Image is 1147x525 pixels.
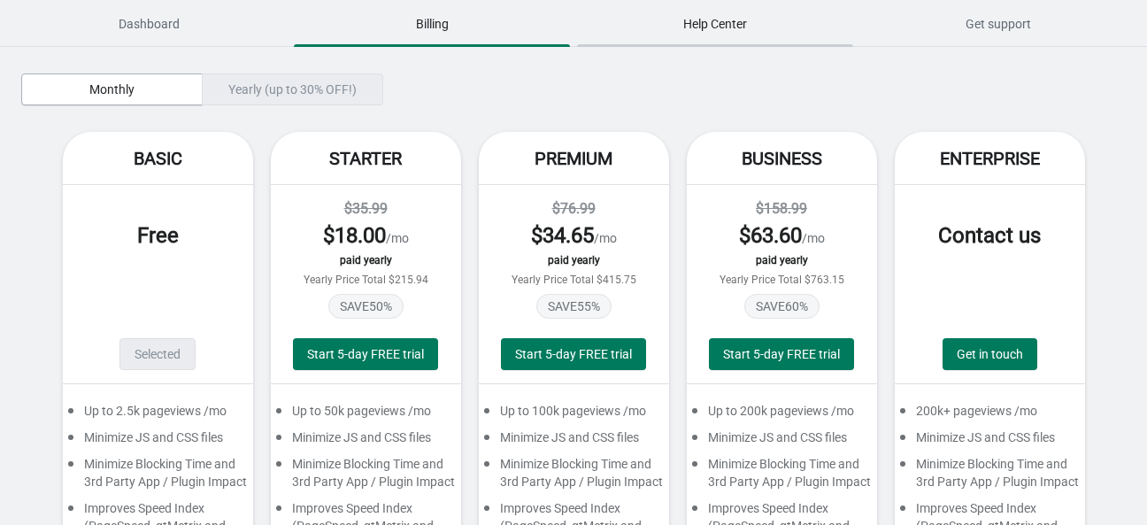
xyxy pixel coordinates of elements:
[687,132,877,185] div: Business
[289,198,443,220] div: $35.99
[293,338,438,370] button: Start 5-day FREE trial
[21,73,203,105] button: Monthly
[531,223,594,248] span: $ 34.65
[687,455,877,499] div: Minimize Blocking Time and 3rd Party App / Plugin Impact
[687,402,877,428] div: Up to 200k pageviews /mo
[89,82,135,97] span: Monthly
[328,294,404,319] span: SAVE 50 %
[739,223,802,248] span: $ 63.60
[271,455,461,499] div: Minimize Blocking Time and 3rd Party App / Plugin Impact
[860,8,1136,40] span: Get support
[271,132,461,185] div: Starter
[895,132,1085,185] div: Enterprise
[497,221,651,250] div: /mo
[63,402,253,428] div: Up to 2.5k pageviews /mo
[11,8,287,40] span: Dashboard
[271,402,461,428] div: Up to 50k pageviews /mo
[497,198,651,220] div: $76.99
[895,428,1085,455] div: Minimize JS and CSS files
[744,294,820,319] span: SAVE 60 %
[704,198,859,220] div: $158.99
[938,223,1041,248] span: Contact us
[687,428,877,455] div: Minimize JS and CSS files
[704,254,859,266] div: paid yearly
[323,223,386,248] span: $ 18.00
[515,347,632,361] span: Start 5-day FREE trial
[63,428,253,455] div: Minimize JS and CSS files
[7,1,290,47] button: Dashboard
[289,274,443,286] div: Yearly Price Total $215.94
[497,274,651,286] div: Yearly Price Total $415.75
[497,254,651,266] div: paid yearly
[577,8,853,40] span: Help Center
[895,402,1085,428] div: 200k+ pageviews /mo
[943,338,1037,370] a: Get in touch
[479,132,669,185] div: Premium
[704,274,859,286] div: Yearly Price Total $763.15
[137,223,179,248] span: Free
[723,347,840,361] span: Start 5-day FREE trial
[63,132,253,185] div: Basic
[307,347,424,361] span: Start 5-day FREE trial
[536,294,612,319] span: SAVE 55 %
[271,428,461,455] div: Minimize JS and CSS files
[501,338,646,370] button: Start 5-day FREE trial
[704,221,859,250] div: /mo
[957,347,1023,361] span: Get in touch
[63,455,253,499] div: Minimize Blocking Time and 3rd Party App / Plugin Impact
[289,254,443,266] div: paid yearly
[479,455,669,499] div: Minimize Blocking Time and 3rd Party App / Plugin Impact
[895,455,1085,499] div: Minimize Blocking Time and 3rd Party App / Plugin Impact
[479,428,669,455] div: Minimize JS and CSS files
[289,221,443,250] div: /mo
[709,338,854,370] button: Start 5-day FREE trial
[479,402,669,428] div: Up to 100k pageviews /mo
[294,8,570,40] span: Billing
